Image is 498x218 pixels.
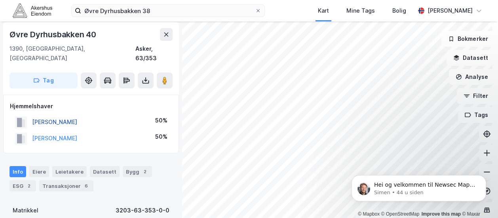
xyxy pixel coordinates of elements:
div: Transaksjoner [39,180,93,191]
div: 1390, [GEOGRAPHIC_DATA], [GEOGRAPHIC_DATA] [10,44,135,63]
div: 50% [155,116,167,125]
div: Øvre Dyrhusbakken 40 [10,28,98,41]
div: 3203-63-353-0-0 [116,206,169,215]
button: Tag [10,73,78,88]
div: Bolig [392,6,406,15]
div: Bygg [123,166,152,177]
div: 2 [25,182,33,190]
div: 6 [82,182,90,190]
button: Filter [457,88,495,104]
button: Datasett [447,50,495,66]
iframe: Intercom notifications melding [340,159,498,214]
a: OpenStreetMap [381,211,420,217]
input: Søk på adresse, matrikkel, gårdeiere, leietakere eller personer [81,5,255,17]
div: Mine Tags [346,6,375,15]
a: Mapbox [358,211,380,217]
button: Tags [458,107,495,123]
div: ESG [10,180,36,191]
div: Hjemmelshaver [10,101,172,111]
div: Leietakere [52,166,87,177]
button: Analyse [449,69,495,85]
button: Bokmerker [441,31,495,47]
div: Matrikkel [13,206,38,215]
div: Eiere [29,166,49,177]
a: Improve this map [422,211,461,217]
div: Kart [318,6,329,15]
div: [PERSON_NAME] [428,6,473,15]
img: akershus-eiendom-logo.9091f326c980b4bce74ccdd9f866810c.svg [13,4,52,17]
div: 2 [141,168,149,176]
div: 50% [155,132,167,142]
div: Info [10,166,26,177]
div: Datasett [90,166,120,177]
div: Asker, 63/353 [135,44,173,63]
